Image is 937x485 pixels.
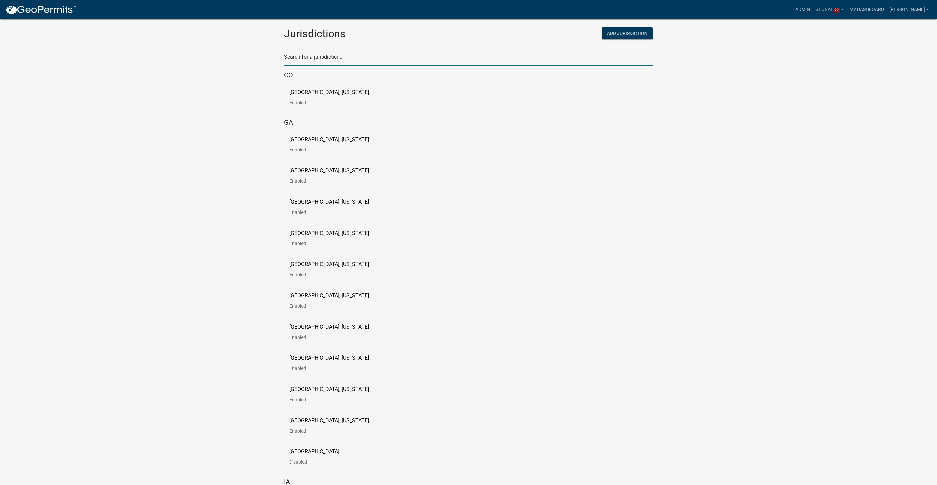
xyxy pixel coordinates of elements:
p: Enabled [289,272,380,277]
a: [GEOGRAPHIC_DATA], [US_STATE]Enabled [289,293,380,314]
p: [GEOGRAPHIC_DATA], [US_STATE] [289,387,369,392]
h5: GA [284,118,653,126]
a: [GEOGRAPHIC_DATA], [US_STATE]Enabled [289,231,380,251]
p: Enabled [289,304,380,308]
a: [GEOGRAPHIC_DATA], [US_STATE]Enabled [289,199,380,220]
a: My Dashboard [847,3,887,16]
p: [GEOGRAPHIC_DATA], [US_STATE] [289,324,369,330]
p: Enabled [289,241,380,246]
p: Enabled [289,147,380,152]
p: [GEOGRAPHIC_DATA], [US_STATE] [289,199,369,205]
h2: Jurisdictions [284,27,464,40]
p: [GEOGRAPHIC_DATA], [US_STATE] [289,293,369,298]
p: Disabled [289,460,350,464]
p: [GEOGRAPHIC_DATA] [289,449,339,454]
p: [GEOGRAPHIC_DATA], [US_STATE] [289,90,369,95]
a: [GEOGRAPHIC_DATA], [US_STATE]Enabled [289,418,380,438]
span: 29 [834,8,840,13]
a: [GEOGRAPHIC_DATA], [US_STATE]Enabled [289,387,380,407]
a: [GEOGRAPHIC_DATA]Disabled [289,449,350,470]
p: [GEOGRAPHIC_DATA], [US_STATE] [289,137,369,142]
p: [GEOGRAPHIC_DATA], [US_STATE] [289,262,369,267]
a: [GEOGRAPHIC_DATA], [US_STATE]Enabled [289,137,380,157]
p: [GEOGRAPHIC_DATA], [US_STATE] [289,231,369,236]
a: [GEOGRAPHIC_DATA], [US_STATE]Enabled [289,262,380,282]
p: Enabled [289,366,380,371]
p: [GEOGRAPHIC_DATA], [US_STATE] [289,168,369,173]
button: Add Jurisdiction [602,27,653,39]
p: Enabled [289,179,380,183]
p: Enabled [289,335,380,339]
a: [GEOGRAPHIC_DATA], [US_STATE]Enabled [289,324,380,345]
h5: CO [284,71,653,79]
a: [GEOGRAPHIC_DATA], [US_STATE]Enabled [289,168,380,189]
a: [GEOGRAPHIC_DATA], [US_STATE]Enabled [289,90,380,110]
p: Enabled [289,429,380,433]
p: Enabled [289,100,380,105]
a: Global29 [813,3,847,16]
p: Enabled [289,397,380,402]
p: [GEOGRAPHIC_DATA], [US_STATE] [289,355,369,361]
a: [GEOGRAPHIC_DATA], [US_STATE]Enabled [289,355,380,376]
a: Admin [793,3,813,16]
p: [GEOGRAPHIC_DATA], [US_STATE] [289,418,369,423]
p: Enabled [289,210,380,215]
a: [PERSON_NAME] [887,3,932,16]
